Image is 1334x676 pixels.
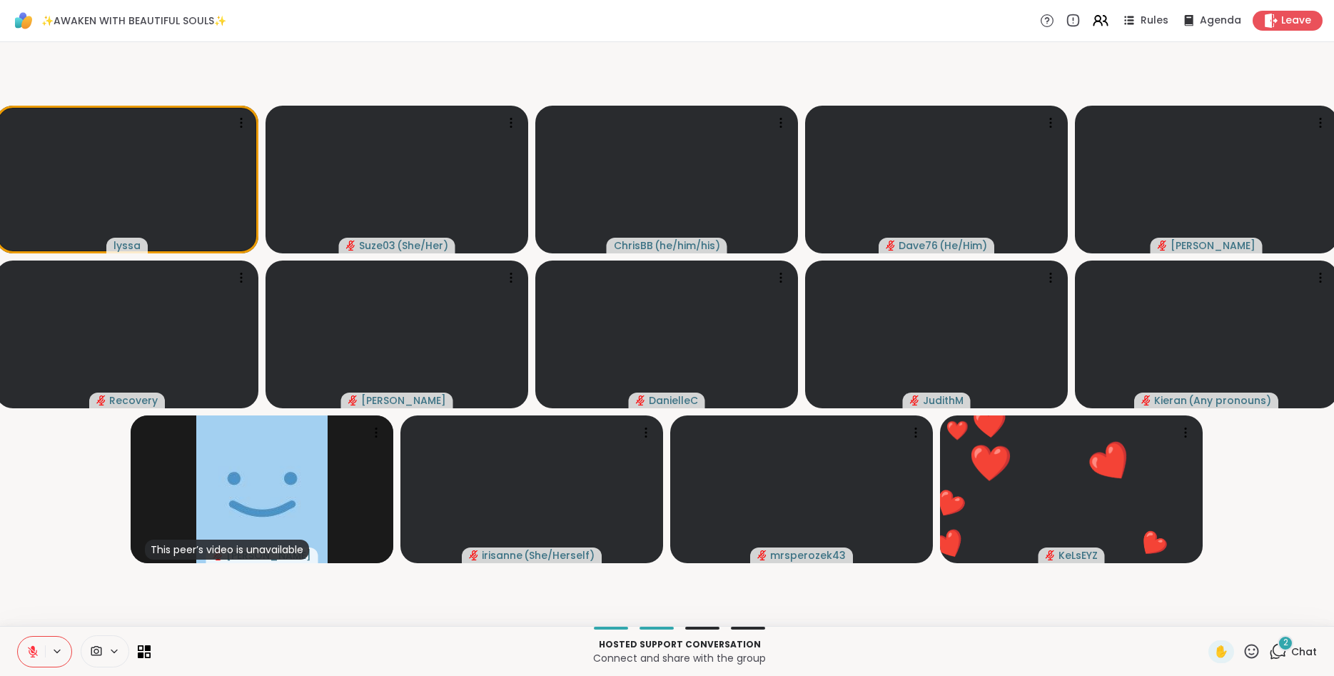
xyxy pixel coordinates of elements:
span: ( She/Her ) [397,238,448,253]
span: audio-muted [1158,241,1168,251]
span: ✋ [1214,643,1228,660]
span: audio-muted [636,395,646,405]
button: ❤️ [916,510,984,579]
img: Donald [196,415,328,563]
span: [PERSON_NAME] [361,393,446,408]
div: This peer’s video is unavailable [145,540,309,560]
span: lyssa [113,238,141,253]
span: audio-muted [1141,395,1151,405]
span: 2 [1283,637,1288,649]
span: ✨AWAKEN WITH BEAUTIFUL SOULS✨ [41,14,226,28]
span: Suze03 [359,238,395,253]
span: ( He/Him ) [939,238,987,253]
span: [PERSON_NAME] [1171,238,1255,253]
span: audio-muted [1046,550,1056,560]
span: Rules [1141,14,1168,28]
span: audio-muted [346,241,356,251]
span: ( Any pronouns ) [1188,393,1271,408]
button: ❤️ [1063,415,1161,513]
span: Leave [1281,14,1311,28]
span: audio-muted [886,241,896,251]
span: irisanne [482,548,522,563]
button: ❤️ [916,471,982,537]
span: ( She/Herself ) [524,548,595,563]
span: audio-muted [348,395,358,405]
p: Connect and share with the group [159,651,1200,665]
span: KeLsEYZ [1058,548,1098,563]
span: audio-muted [757,550,767,560]
div: ❤️ [946,417,969,445]
span: Chat [1291,645,1317,659]
span: ChrisBB [614,238,653,253]
button: ❤️ [1121,514,1183,576]
button: ❤️ [954,427,1027,500]
span: DanielleC [649,393,698,408]
img: ShareWell Logomark [11,9,36,33]
span: Dave76 [899,238,938,253]
button: ❤️ [960,393,1021,453]
span: ( he/him/his ) [655,238,720,253]
span: mrsperozek43 [770,548,846,563]
span: Recovery [109,393,158,408]
span: JudithM [923,393,964,408]
span: audio-muted [910,395,920,405]
p: Hosted support conversation [159,638,1200,651]
span: audio-muted [469,550,479,560]
span: Agenda [1200,14,1241,28]
span: Kieran [1154,393,1187,408]
span: audio-muted [96,395,106,405]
